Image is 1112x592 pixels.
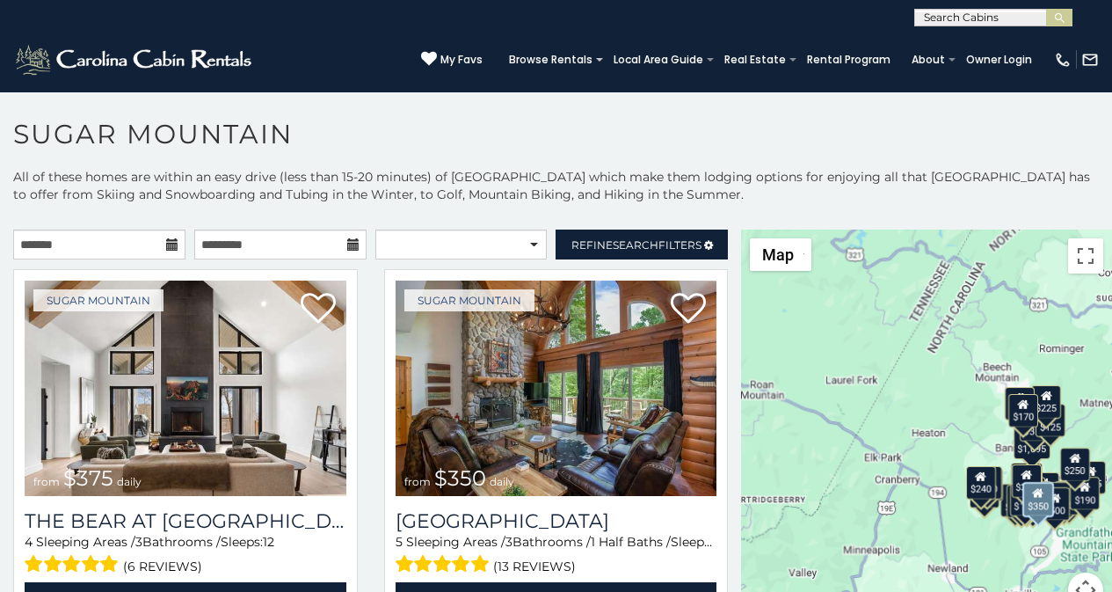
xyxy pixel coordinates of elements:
img: Grouse Moor Lodge [396,281,717,496]
div: $350 [1022,482,1054,517]
a: Owner Login [957,48,1041,72]
div: $300 [1012,464,1042,498]
a: About [903,48,954,72]
div: $500 [1040,487,1070,521]
button: Change map style [750,238,811,271]
a: Rental Program [798,48,899,72]
a: Local Area Guide [605,48,712,72]
img: phone-regular-white.png [1054,51,1072,69]
a: Real Estate [716,48,795,72]
div: $155 [1007,485,1036,518]
a: RefineSearchFilters [556,230,728,259]
span: $375 [63,465,113,491]
a: Grouse Moor Lodge from $350 daily [396,281,717,496]
a: Add to favorites [301,291,336,328]
h3: The Bear At Sugar Mountain [25,509,346,533]
a: The Bear At [GEOGRAPHIC_DATA] [25,509,346,533]
div: $155 [1076,461,1106,494]
div: $190 [1070,477,1100,510]
div: $200 [1029,472,1059,506]
img: mail-regular-white.png [1081,51,1099,69]
img: The Bear At Sugar Mountain [25,281,346,496]
span: $350 [434,465,486,491]
div: $175 [1010,483,1040,516]
span: 1 Half Baths / [591,534,671,550]
span: (13 reviews) [493,555,576,578]
a: [GEOGRAPHIC_DATA] [396,509,717,533]
a: Add to favorites [671,291,706,328]
span: 12 [713,534,724,550]
h3: Grouse Moor Lodge [396,509,717,533]
div: $225 [1031,385,1061,419]
button: Toggle fullscreen view [1068,238,1103,274]
div: $240 [966,466,996,500]
span: Map [762,245,794,264]
span: 5 [396,534,403,550]
span: My Favs [440,52,483,68]
a: Sugar Mountain [404,289,534,311]
span: 12 [263,534,274,550]
span: Search [613,238,658,252]
span: Refine Filters [571,238,701,252]
span: daily [490,475,514,488]
span: from [404,475,431,488]
div: Sleeping Areas / Bathrooms / Sleeps: [396,533,717,578]
img: White-1-2.png [13,42,257,77]
div: $250 [1060,448,1090,481]
div: $170 [1008,394,1038,428]
a: Browse Rentals [500,48,601,72]
span: 3 [135,534,142,550]
div: $125 [1036,404,1065,437]
span: (6 reviews) [123,555,202,578]
a: The Bear At Sugar Mountain from $375 daily [25,281,346,496]
a: Sugar Mountain [33,289,164,311]
span: 4 [25,534,33,550]
span: daily [117,475,142,488]
span: from [33,475,60,488]
div: $190 [1011,463,1041,496]
a: My Favs [421,51,483,69]
div: $1,095 [1014,426,1050,459]
span: 3 [505,534,512,550]
div: $240 [1005,387,1035,420]
div: $195 [1049,482,1079,515]
div: Sleeping Areas / Bathrooms / Sleeps: [25,533,346,578]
